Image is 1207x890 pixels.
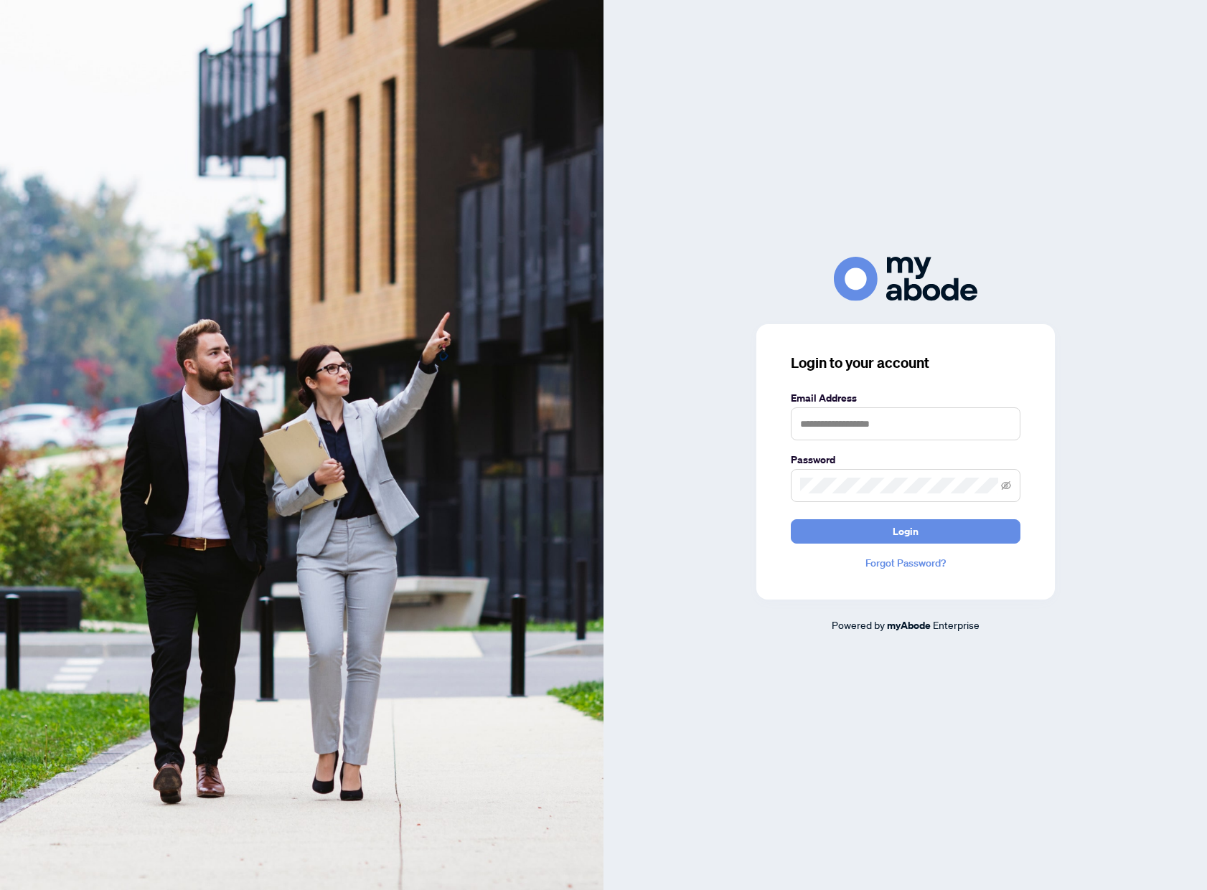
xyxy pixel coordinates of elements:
a: Forgot Password? [791,555,1020,571]
label: Email Address [791,390,1020,406]
label: Password [791,452,1020,468]
h3: Login to your account [791,353,1020,373]
a: myAbode [887,617,931,633]
span: eye-invisible [1001,480,1011,491]
img: ma-logo [834,257,977,300]
span: Enterprise [933,618,980,631]
button: Login [791,519,1020,544]
span: Powered by [832,618,885,631]
span: Login [893,520,919,543]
